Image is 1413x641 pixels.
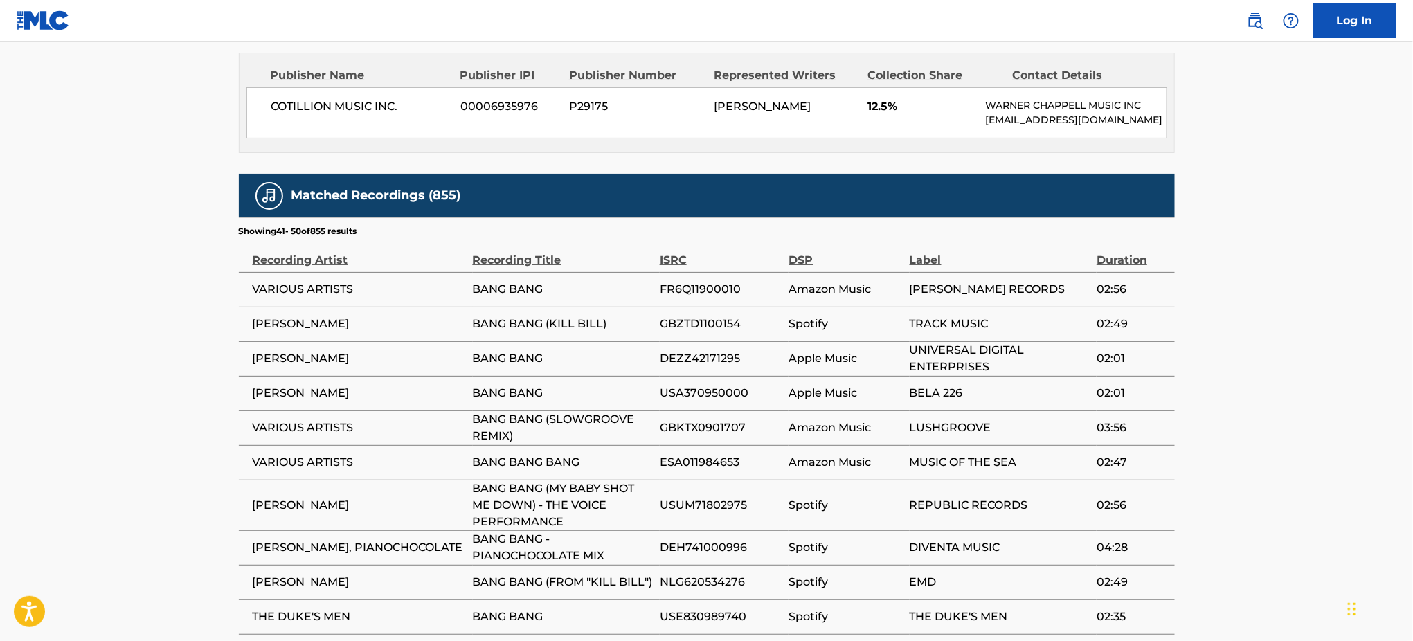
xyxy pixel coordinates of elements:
span: UNIVERSAL DIGITAL ENTERPRISES [910,342,1090,375]
a: Public Search [1241,7,1269,35]
a: Log In [1313,3,1396,38]
span: 03:56 [1097,419,1167,436]
span: BANG BANG [473,281,653,298]
div: Collection Share [867,67,1002,84]
span: 02:47 [1097,454,1167,471]
p: WARNER CHAPPELL MUSIC INC [985,98,1166,113]
span: Amazon Music [789,454,902,471]
span: GBKTX0901707 [660,419,782,436]
div: DSP [789,237,902,269]
span: Apple Music [789,350,902,367]
span: VARIOUS ARTISTS [253,419,466,436]
span: [PERSON_NAME] [253,574,466,590]
span: BANG BANG - PIANOCHOCOLATE MIX [473,531,653,564]
span: 02:01 [1097,385,1167,401]
p: [EMAIL_ADDRESS][DOMAIN_NAME] [985,113,1166,127]
span: BANG BANG (SLOWGROOVE REMIX) [473,411,653,444]
span: COTILLION MUSIC INC. [271,98,451,115]
span: 02:35 [1097,608,1167,625]
img: MLC Logo [17,10,70,30]
span: BANG BANG [473,608,653,625]
span: Spotify [789,608,902,625]
iframe: Chat Widget [1344,575,1413,641]
span: 02:49 [1097,316,1167,332]
span: [PERSON_NAME] [253,385,466,401]
span: [PERSON_NAME], PIANOCHOCOLATE [253,539,466,556]
span: DEH741000996 [660,539,782,556]
span: THE DUKE'S MEN [253,608,466,625]
span: TRACK MUSIC [910,316,1090,332]
div: Duration [1097,237,1167,269]
span: [PERSON_NAME] [253,316,466,332]
span: LUSHGROOVE [910,419,1090,436]
span: 02:49 [1097,574,1167,590]
div: Publisher Name [271,67,450,84]
span: FR6Q11900010 [660,281,782,298]
span: USE830989740 [660,608,782,625]
span: NLG620534276 [660,574,782,590]
div: ISRC [660,237,782,269]
div: Help [1277,7,1305,35]
span: 12.5% [867,98,975,115]
img: help [1283,12,1299,29]
span: Amazon Music [789,419,902,436]
span: 04:28 [1097,539,1167,556]
div: Label [910,237,1090,269]
span: Spotify [789,316,902,332]
span: BANG BANG (MY BABY SHOT ME DOWN) - THE VOICE PERFORMANCE [473,480,653,530]
p: Showing 41 - 50 of 855 results [239,225,357,237]
div: Recording Title [473,237,653,269]
span: [PERSON_NAME] [253,497,466,514]
span: THE DUKE'S MEN [910,608,1090,625]
span: BANG BANG (KILL BILL) [473,316,653,332]
img: Matched Recordings [261,188,278,204]
span: BELA 226 [910,385,1090,401]
span: VARIOUS ARTISTS [253,454,466,471]
span: 02:56 [1097,281,1167,298]
span: BANG BANG [473,350,653,367]
span: Spotify [789,497,902,514]
div: Drag [1348,588,1356,630]
span: [PERSON_NAME] [253,350,466,367]
span: BANG BANG BANG [473,454,653,471]
span: 02:56 [1097,497,1167,514]
div: Recording Artist [253,237,466,269]
span: REPUBLIC RECORDS [910,497,1090,514]
span: BANG BANG (FROM "KILL BILL") [473,574,653,590]
span: GBZTD1100154 [660,316,782,332]
span: Spotify [789,539,902,556]
span: Spotify [789,574,902,590]
div: Represented Writers [714,67,857,84]
h5: Matched Recordings (855) [291,188,461,204]
span: DEZZ42171295 [660,350,782,367]
img: search [1247,12,1263,29]
span: [PERSON_NAME] RECORDS [910,281,1090,298]
span: BANG BANG [473,385,653,401]
span: Apple Music [789,385,902,401]
span: ESA011984653 [660,454,782,471]
span: USA370950000 [660,385,782,401]
span: USUM71802975 [660,497,782,514]
span: EMD [910,574,1090,590]
div: Publisher Number [569,67,703,84]
span: 02:01 [1097,350,1167,367]
div: Publisher IPI [460,67,559,84]
span: 00006935976 [460,98,559,115]
span: MUSIC OF THE SEA [910,454,1090,471]
span: P29175 [569,98,703,115]
span: VARIOUS ARTISTS [253,281,466,298]
span: DIVENTA MUSIC [910,539,1090,556]
div: Contact Details [1013,67,1147,84]
span: [PERSON_NAME] [714,100,811,113]
span: Amazon Music [789,281,902,298]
